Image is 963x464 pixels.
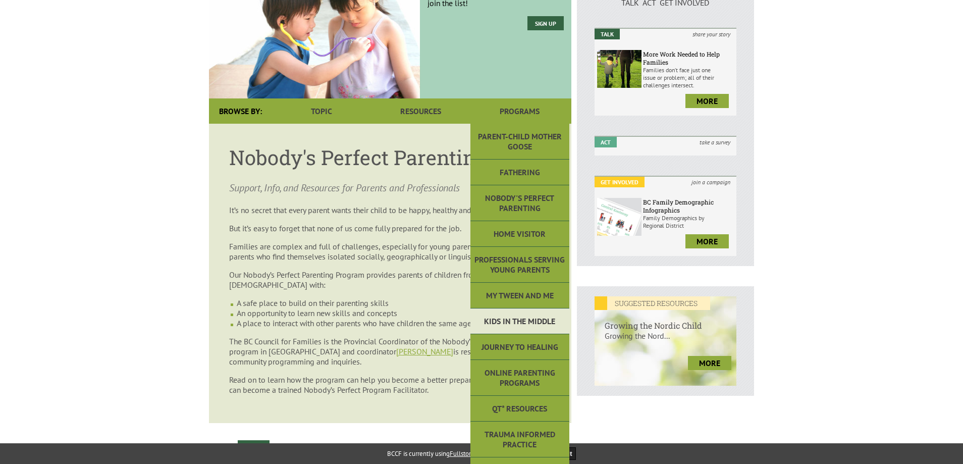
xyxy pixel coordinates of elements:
[229,223,551,233] p: But it’s easy to forget that none of us come fully prepared for the job.
[229,270,551,290] p: Our Nobody’s Perfect Parenting Program provides parents of children from birth to age [DEMOGRAPHI...
[643,198,734,214] h6: BC Family Demographic Infographics
[688,356,731,370] a: more
[450,449,474,458] a: Fullstory
[229,205,551,215] p: It’s no secret that every parent wants their child to be happy, healthy and safe.
[272,98,371,124] a: Topic
[470,160,569,185] a: Fathering
[470,396,569,422] a: QT* Resources
[470,221,569,247] a: Home Visitor
[396,346,453,356] a: [PERSON_NAME]
[470,185,569,221] a: Nobody's Perfect Parenting
[686,29,736,39] i: share your story
[470,422,569,457] a: Trauma Informed Practice
[595,310,736,331] h6: Growing the Nordic Child
[595,137,617,147] em: Act
[527,16,564,30] a: Sign up
[685,234,729,248] a: more
[209,98,272,124] div: Browse By:
[229,144,551,171] h1: Nobody's Perfect Parenting
[470,334,569,360] a: Journey to Healing
[229,181,551,195] p: Support, Info, and Resources for Parents and Professionals
[237,308,551,318] li: An opportunity to learn new skills and concepts
[685,94,729,108] a: more
[470,124,569,160] a: Parent-Child Mother Goose
[685,177,736,187] i: join a campaign
[229,336,551,367] p: The BC Council for Families is the Provincial Coordinator of the Nobody’s Perfect Parenting progr...
[595,177,645,187] em: Get Involved
[238,440,270,457] h2: Parent
[693,137,736,147] i: take a survey
[371,98,470,124] a: Resources
[643,214,734,229] p: Family Demographics by Regional District
[237,298,551,308] li: A safe place to build on their parenting skills
[470,283,569,308] a: My Tween and Me
[595,29,620,39] em: Talk
[470,98,569,124] a: Programs
[470,360,569,396] a: Online Parenting Programs
[595,331,736,351] p: Growing the Nord...
[470,308,569,334] a: Kids in the Middle
[470,247,569,283] a: Professionals Serving Young Parents
[237,318,551,328] li: A place to interact with other parents who have children the same age
[643,66,734,89] p: Families don’t face just one issue or problem; all of their challenges intersect.
[229,375,551,395] p: Read on to learn how the program can help you become a better prepared parent, or how you can bec...
[643,50,734,66] h6: More Work Needed to Help Families
[229,241,551,262] p: Families are complex and full of challenges, especially for young parents, single parents or pare...
[595,296,710,310] em: SUGGESTED RESOURCES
